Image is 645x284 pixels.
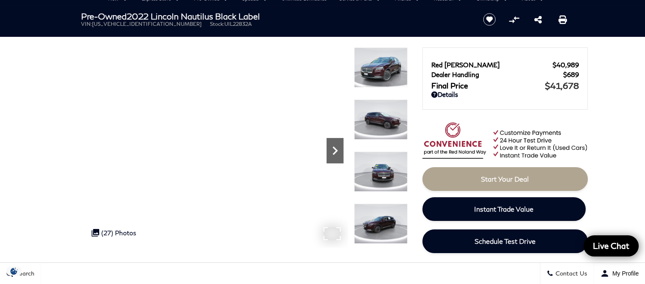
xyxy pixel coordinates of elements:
img: Used 2022 Burgundy Velvet Metallic Tinted Clearcoat Lincoln Black Label image 2 [354,99,408,140]
span: Live Chat [589,240,634,251]
img: Used 2022 Burgundy Velvet Metallic Tinted Clearcoat Lincoln Black Label image 4 [354,204,408,244]
div: (27) Photos [87,225,140,241]
img: Opt-Out Icon [4,267,24,276]
a: Dealer Handling $689 [431,71,579,78]
img: Used 2022 Burgundy Velvet Metallic Tinted Clearcoat Lincoln Black Label image 3 [354,152,408,192]
a: Final Price $41,678 [431,80,579,91]
a: Details [431,91,579,98]
a: Share this Pre-Owned 2022 Lincoln Nautilus Black Label [534,14,542,25]
button: Open user profile menu [594,263,645,284]
span: VIN: [81,21,92,27]
span: $689 [563,71,579,78]
span: My Profile [609,270,639,277]
a: Live Chat [584,235,639,256]
a: Red [PERSON_NAME] $40,989 [431,61,579,69]
span: Dealer Handling [431,71,563,78]
iframe: Interactive Walkaround/Photo gallery of the vehicle/product [81,47,348,247]
h1: 2022 Lincoln Nautilus Black Label [81,11,469,21]
span: Final Price [431,81,545,90]
span: Contact Us [553,270,587,277]
a: Schedule Test Drive [422,229,588,253]
span: Red [PERSON_NAME] [431,61,553,69]
button: Save vehicle [480,13,499,26]
span: Instant Trade Value [474,205,533,213]
a: Print this Pre-Owned 2022 Lincoln Nautilus Black Label [558,14,567,25]
span: $40,989 [553,61,579,69]
span: $41,678 [545,80,579,91]
span: Schedule Test Drive [475,237,536,245]
span: [US_VEHICLE_IDENTIFICATION_NUMBER] [92,21,201,27]
strong: Pre-Owned [81,11,127,21]
section: Click to Open Cookie Consent Modal [4,267,24,276]
a: Instant Trade Value [422,197,586,221]
span: Stock: [210,21,224,27]
a: Start Your Deal [422,167,588,191]
button: Compare Vehicle [508,13,520,26]
span: Search [13,270,34,277]
div: Next [327,138,343,163]
img: Used 2022 Burgundy Velvet Metallic Tinted Clearcoat Lincoln Black Label image 1 [354,47,408,88]
span: UIL22832A [224,21,252,27]
span: Start Your Deal [481,175,529,183]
